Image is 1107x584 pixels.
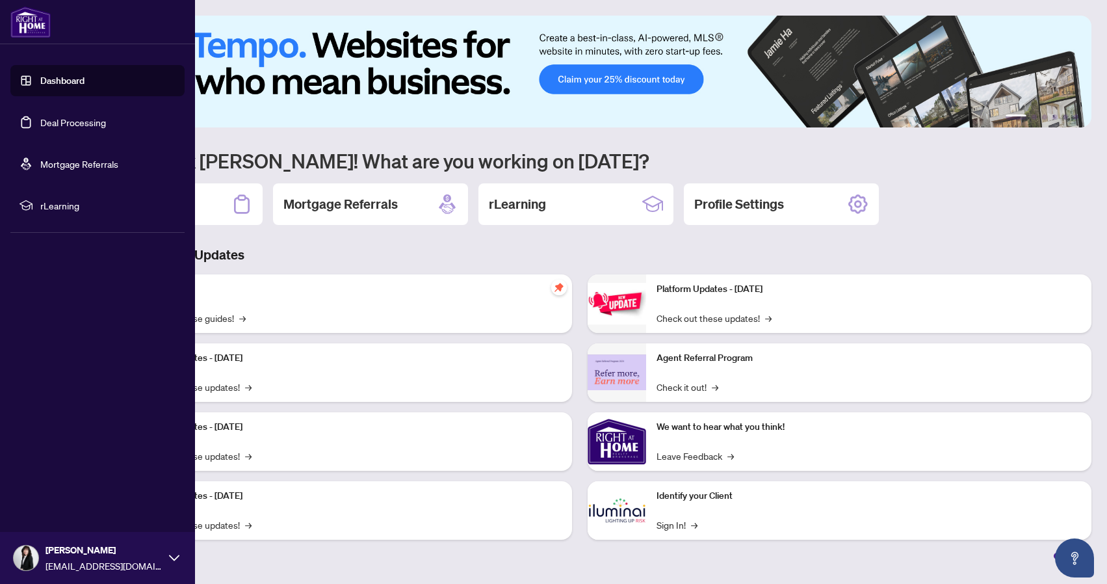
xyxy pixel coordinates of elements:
[1006,114,1026,120] button: 1
[657,311,772,325] a: Check out these updates!→
[657,518,697,532] a: Sign In!→
[137,420,562,434] p: Platform Updates - [DATE]
[694,195,784,213] h2: Profile Settings
[137,282,562,297] p: Self-Help
[1052,114,1058,120] button: 4
[657,489,1082,503] p: Identify your Client
[245,518,252,532] span: →
[40,198,176,213] span: rLearning
[489,195,546,213] h2: rLearning
[245,449,252,463] span: →
[727,449,734,463] span: →
[588,354,646,390] img: Agent Referral Program
[137,351,562,365] p: Platform Updates - [DATE]
[40,158,118,170] a: Mortgage Referrals
[691,518,697,532] span: →
[1055,538,1094,577] button: Open asap
[46,559,163,573] span: [EMAIL_ADDRESS][DOMAIN_NAME]
[1073,114,1078,120] button: 6
[588,412,646,471] img: We want to hear what you think!
[588,481,646,540] img: Identify your Client
[68,148,1091,173] h1: Welcome back [PERSON_NAME]! What are you working on [DATE]?
[245,380,252,394] span: →
[765,311,772,325] span: →
[657,351,1082,365] p: Agent Referral Program
[657,449,734,463] a: Leave Feedback→
[551,280,567,295] span: pushpin
[712,380,718,394] span: →
[10,7,51,38] img: logo
[68,16,1091,127] img: Slide 0
[657,420,1082,434] p: We want to hear what you think!
[657,380,718,394] a: Check it out!→
[40,75,85,86] a: Dashboard
[588,283,646,324] img: Platform Updates - June 23, 2025
[1063,114,1068,120] button: 5
[137,489,562,503] p: Platform Updates - [DATE]
[657,282,1082,297] p: Platform Updates - [DATE]
[239,311,246,325] span: →
[40,116,106,128] a: Deal Processing
[46,543,163,557] span: [PERSON_NAME]
[68,246,1091,264] h3: Brokerage & Industry Updates
[14,546,38,570] img: Profile Icon
[1032,114,1037,120] button: 2
[1042,114,1047,120] button: 3
[283,195,398,213] h2: Mortgage Referrals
